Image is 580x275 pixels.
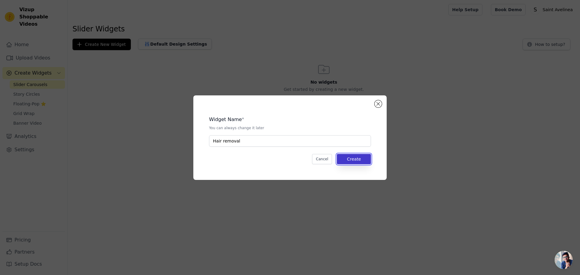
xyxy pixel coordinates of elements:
[337,154,371,164] button: Create
[312,154,332,164] button: Cancel
[555,251,573,269] a: Bate-papo aberto
[209,116,242,123] legend: Widget Name
[209,126,371,130] p: You can always change it later
[375,100,382,107] button: Close modal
